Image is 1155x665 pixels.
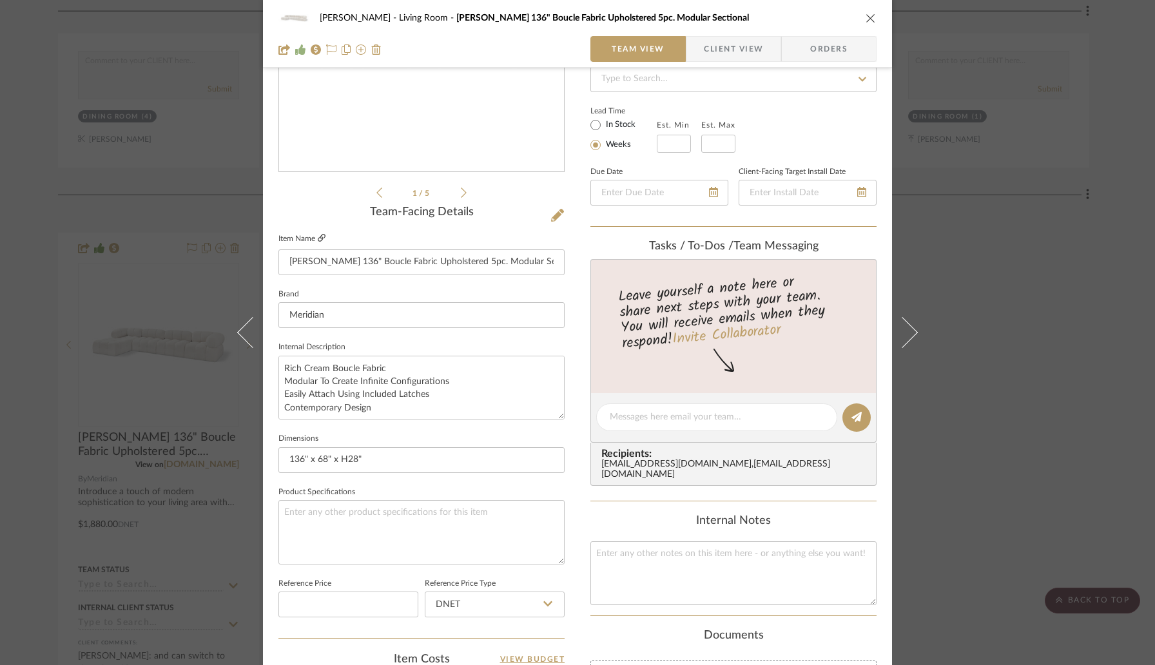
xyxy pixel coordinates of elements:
label: Weeks [603,139,631,151]
label: Product Specifications [278,489,355,496]
span: Orders [796,36,862,62]
span: Team View [612,36,665,62]
input: Type to Search… [590,66,877,92]
label: Item Name [278,233,325,244]
span: 5 [425,189,431,197]
input: Enter the dimensions of this item [278,447,565,473]
label: Client-Facing Target Install Date [739,169,846,175]
div: [EMAIL_ADDRESS][DOMAIN_NAME] , [EMAIL_ADDRESS][DOMAIN_NAME] [601,459,871,480]
label: Reference Price Type [425,581,496,587]
img: bc4295c2-5556-4c7b-84b2-c8c3bec12244_48x40.jpg [278,5,309,31]
span: [PERSON_NAME] [320,14,399,23]
div: Leave yourself a note here or share next steps with your team. You will receive emails when they ... [589,268,878,354]
label: Internal Description [278,344,345,351]
button: close [865,12,877,24]
span: / [419,189,425,197]
span: 1 [412,189,419,197]
label: Est. Min [657,120,690,130]
span: Client View [704,36,763,62]
input: Enter Brand [278,302,565,328]
label: Est. Max [701,120,735,130]
label: Lead Time [590,105,657,117]
span: Tasks / To-Dos / [649,240,733,252]
span: Living Room [399,14,456,23]
img: Remove from project [371,44,382,55]
label: Dimensions [278,436,318,442]
div: Internal Notes [590,514,877,528]
a: Invite Collaborator [672,319,782,351]
input: Enter Install Date [739,180,877,206]
input: Enter Item Name [278,249,565,275]
div: Team-Facing Details [278,206,565,220]
input: Enter Due Date [590,180,728,206]
span: [PERSON_NAME] 136" Boucle Fabric Upholstered 5pc. Modular Sectional [456,14,749,23]
div: team Messaging [590,240,877,254]
mat-radio-group: Select item type [590,117,657,153]
label: Brand [278,291,299,298]
div: Documents [590,629,877,643]
span: Recipients: [601,448,871,459]
label: Due Date [590,169,623,175]
label: In Stock [603,119,636,131]
label: Reference Price [278,581,331,587]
